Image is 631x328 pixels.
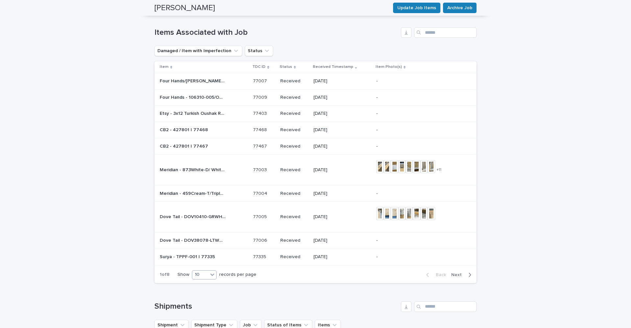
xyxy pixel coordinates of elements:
[376,78,442,84] p: -
[154,267,175,283] p: 1 of 8
[160,190,227,196] p: Meridian - 459Cream-T/Triple Arc Console | 77004
[280,144,308,149] p: Received
[154,122,477,138] tr: CB2 - 427801 | 77468CB2 - 427801 | 77468 7746877468 Received[DATE]-
[253,77,268,84] p: 77007
[280,238,308,243] p: Received
[160,166,227,173] p: Meridian - 873White-D/ White Cane Dresser | 77003
[280,111,308,116] p: Received
[154,202,477,233] tr: Dove Tail - DOV10410-GRWH/Pine Console Table | 77005Dove Tail - DOV10410-GRWH/Pine Console Table ...
[280,167,308,173] p: Received
[314,191,371,196] p: [DATE]
[280,254,308,260] p: Received
[253,213,268,220] p: 77005
[376,191,442,196] p: -
[154,249,477,265] tr: Surya - TPPF-001 | 77335Surya - TPPF-001 | 77335 7733577335 Received[DATE]-
[154,185,477,202] tr: Meridian - 459Cream-T/Triple Arc Console | 77004Meridian - 459Cream-T/Triple Arc Console | 77004 ...
[252,63,266,71] p: TDC ID
[154,233,477,249] tr: Dove Tail - DOV38078-LTWW-4D/Four Door Sideboard | 77006Dove Tail - DOV38078-LTWW-4D/Four Door Si...
[376,254,442,260] p: -
[451,273,466,277] span: Next
[160,126,209,133] p: CB2 - 427801 | 77468
[154,28,398,37] h1: Items Associated with Job
[280,63,292,71] p: Status
[160,236,227,243] p: Dove Tail - DOV38078-LTWW-4D/Four Door Sideboard | 77006
[314,238,371,243] p: [DATE]
[443,3,477,13] button: Archive Job
[154,3,215,13] h2: [PERSON_NAME]
[376,238,442,243] p: -
[314,95,371,100] p: [DATE]
[447,5,472,11] span: Archive Job
[160,142,209,149] p: CB2 - 427801 | 77467
[280,127,308,133] p: Received
[160,93,227,100] p: Four Hands - 106310-005/Ombre Brass End Table | 77009
[313,63,353,71] p: Received Timestamp
[376,63,402,71] p: Item Photo(s)
[280,214,308,220] p: Received
[177,272,189,277] p: Show
[253,253,268,260] p: 77335
[314,127,371,133] p: [DATE]
[314,78,371,84] p: [DATE]
[160,213,227,220] p: Dove Tail - DOV10410-GRWH/Pine Console Table | 77005
[245,46,273,56] button: Status
[314,167,371,173] p: [DATE]
[154,89,477,106] tr: Four Hands - 106310-005/Ombre Brass End Table | 77009Four Hands - 106310-005/Ombre Brass End Tabl...
[314,111,371,116] p: [DATE]
[376,144,442,149] p: -
[314,254,371,260] p: [DATE]
[154,46,242,56] button: Damaged / Item with Imperfection
[160,110,227,116] p: Etsy - 3x12 Turkish Oushak Runner | 77403
[280,191,308,196] p: Received
[253,142,268,149] p: 77467
[253,93,269,100] p: 77009
[154,154,477,185] tr: Meridian - 873White-D/ White Cane Dresser | 77003Meridian - 873White-D/ White Cane Dresser | 7700...
[253,236,269,243] p: 77006
[432,273,446,277] span: Back
[160,63,169,71] p: Item
[376,127,442,133] p: -
[154,138,477,154] tr: CB2 - 427801 | 77467CB2 - 427801 | 77467 7746777467 Received[DATE]-
[160,77,227,84] p: Four Hands/Cognac Swivel Chair - 106065-014 | 77007
[314,214,371,220] p: [DATE]
[314,144,371,149] p: [DATE]
[280,95,308,100] p: Received
[397,5,436,11] span: Update Job Items
[192,271,208,278] div: 10
[376,95,442,100] p: -
[414,301,477,312] input: Search
[160,253,216,260] p: Surya - TPPF-001 | 77335
[393,3,440,13] button: Update Job Items
[219,272,256,277] p: records per page
[449,272,477,278] button: Next
[253,126,268,133] p: 77468
[421,272,449,278] button: Back
[154,302,398,311] h1: Shipments
[436,168,441,172] span: + 11
[154,106,477,122] tr: Etsy - 3x12 Turkish Oushak Runner | 77403Etsy - 3x12 Turkish Oushak Runner | 77403 7740377403 Rec...
[253,110,268,116] p: 77403
[253,190,269,196] p: 77004
[253,166,268,173] p: 77003
[154,73,477,89] tr: Four Hands/[PERSON_NAME] Chair - 106065-014 | 77007Four Hands/[PERSON_NAME] Chair - 106065-014 | ...
[376,111,442,116] p: -
[414,27,477,38] input: Search
[280,78,308,84] p: Received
